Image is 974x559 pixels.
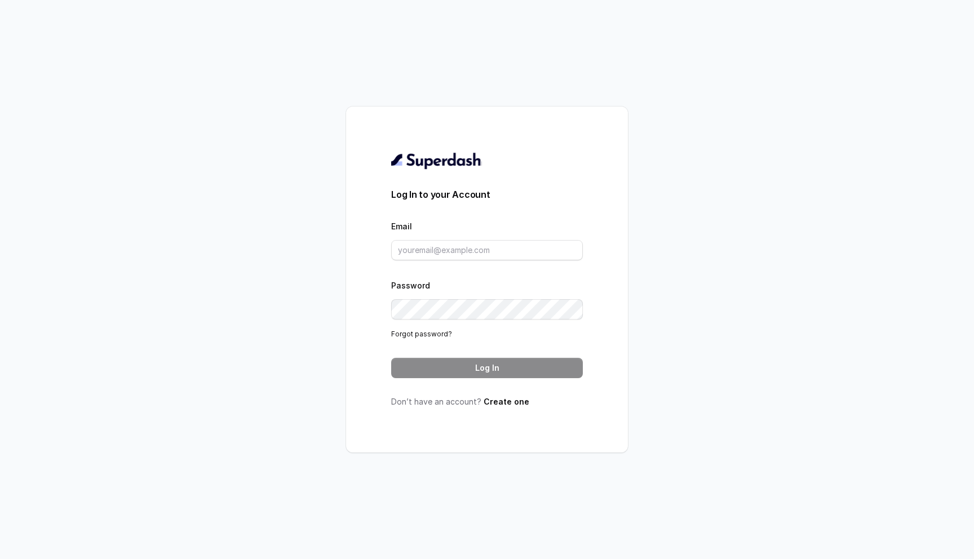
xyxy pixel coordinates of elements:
[391,240,583,260] input: youremail@example.com
[391,281,430,290] label: Password
[391,358,583,378] button: Log In
[391,221,412,231] label: Email
[391,152,482,170] img: light.svg
[391,396,583,407] p: Don’t have an account?
[484,397,529,406] a: Create one
[391,330,452,338] a: Forgot password?
[391,188,583,201] h3: Log In to your Account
